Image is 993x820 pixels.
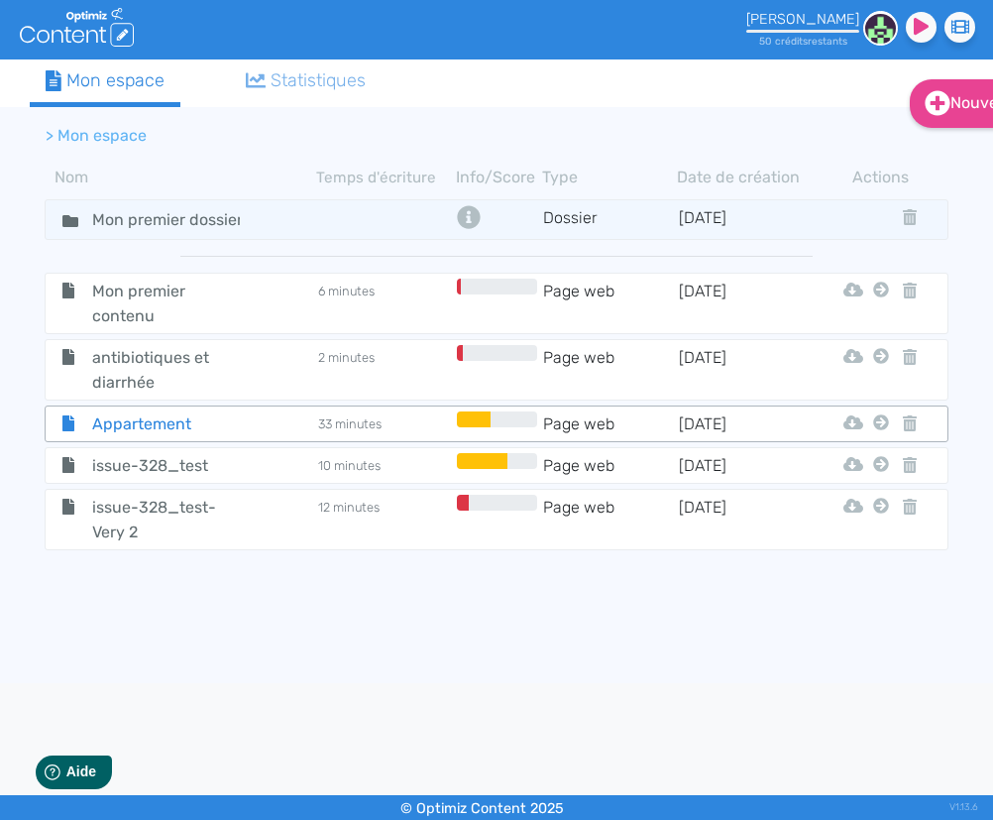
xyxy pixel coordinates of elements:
td: 10 minutes [316,453,452,478]
span: issue-328_test [77,453,256,478]
td: 33 minutes [316,411,452,436]
input: Nom de dossier [77,205,256,234]
td: Page web [542,453,678,478]
td: [DATE] [677,453,813,478]
nav: breadcrumb [30,112,822,160]
th: Nom [45,166,316,189]
td: [DATE] [677,279,813,328]
div: [PERSON_NAME] [746,11,859,28]
td: [DATE] [677,411,813,436]
td: Page web [542,279,678,328]
span: s [842,35,847,48]
th: Date de création [677,166,813,189]
th: Info/Score [451,166,541,189]
td: [DATE] [677,205,813,234]
th: Type [542,166,678,189]
span: issue-328_test-Very 2 [77,495,256,544]
div: Mon espace [46,67,165,94]
a: Mon espace [30,59,180,107]
div: Statistiques [246,67,367,94]
th: Actions [870,166,891,189]
th: Temps d'écriture [316,166,452,189]
span: Appartement [77,411,256,436]
li: > Mon espace [46,124,147,148]
span: s [803,35,808,48]
img: 7eecbfb7246633c884a2bfb2684c1021 [863,11,898,46]
div: V1.13.6 [949,795,978,820]
td: Page web [542,411,678,436]
td: [DATE] [677,495,813,544]
td: 2 minutes [316,345,452,395]
td: Page web [542,345,678,395]
td: 6 minutes [316,279,452,328]
a: Statistiques [230,59,383,102]
td: Page web [542,495,678,544]
td: [DATE] [677,345,813,395]
td: Dossier [542,205,678,234]
span: Mon premier contenu [77,279,256,328]
td: 12 minutes [316,495,452,544]
span: antibiotiques et diarrhée [77,345,256,395]
small: 50 crédit restant [759,35,847,48]
small: © Optimiz Content 2025 [400,800,564,817]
